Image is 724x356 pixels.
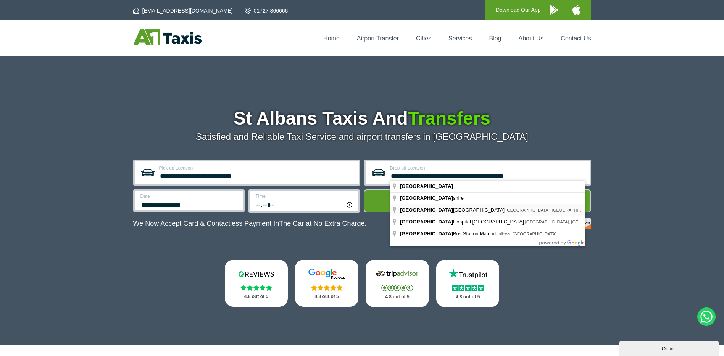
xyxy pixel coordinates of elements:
a: Cities [416,35,431,42]
a: Contact Us [561,35,591,42]
p: 4.8 out of 5 [374,292,421,302]
img: A1 Taxis iPhone App [572,5,580,15]
img: Google [304,268,350,280]
span: [GEOGRAPHIC_DATA] [400,207,453,213]
a: Google Stars 4.8 out of 5 [295,260,358,307]
button: Get Quote [364,189,591,212]
span: [GEOGRAPHIC_DATA], [GEOGRAPHIC_DATA] [506,208,595,212]
a: Airport Transfer [357,35,399,42]
span: Transfers [408,108,490,128]
a: Reviews.io Stars 4.8 out of 5 [225,260,288,307]
span: [GEOGRAPHIC_DATA] [400,183,453,189]
p: 4.8 out of 5 [445,292,491,302]
label: Drop-off Location [390,166,585,170]
img: Reviews.io [233,268,279,280]
iframe: chat widget [619,339,720,356]
span: [GEOGRAPHIC_DATA] [400,219,453,225]
img: Stars [311,285,343,291]
label: Pick-up Location [159,166,354,170]
a: Services [448,35,472,42]
a: Home [323,35,340,42]
h1: St Albans Taxis And [133,109,591,128]
a: 01727 866666 [245,7,288,15]
a: About Us [519,35,544,42]
span: shire [400,195,465,201]
img: A1 Taxis Android App [550,5,558,15]
span: Allhallows, [GEOGRAPHIC_DATA] [492,231,556,236]
span: [GEOGRAPHIC_DATA] [400,207,506,213]
a: Trustpilot Stars 4.8 out of 5 [436,260,500,307]
p: We Now Accept Card & Contactless Payment In [133,220,367,228]
p: Satisfied and Reliable Taxi Service and airport transfers in [GEOGRAPHIC_DATA] [133,131,591,142]
img: A1 Taxis St Albans LTD [133,29,202,45]
a: Blog [489,35,501,42]
label: Time [256,194,354,199]
img: Tripadvisor [374,268,420,280]
p: 4.8 out of 5 [303,292,350,301]
span: [GEOGRAPHIC_DATA] [400,195,453,201]
label: Date [140,194,239,199]
span: Bus Station Main [400,231,492,236]
span: The Car at No Extra Charge. [279,220,366,227]
span: [GEOGRAPHIC_DATA], [GEOGRAPHIC_DATA] [525,220,615,224]
img: Stars [240,285,272,291]
span: Hospital [GEOGRAPHIC_DATA] [400,219,525,225]
img: Trustpilot [445,268,491,280]
p: 4.8 out of 5 [233,292,280,301]
img: Stars [381,285,413,291]
p: Download Our App [496,5,541,15]
span: [GEOGRAPHIC_DATA] [400,231,453,236]
a: Tripadvisor Stars 4.8 out of 5 [366,260,429,307]
img: Stars [452,285,484,291]
a: [EMAIL_ADDRESS][DOMAIN_NAME] [133,7,233,15]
